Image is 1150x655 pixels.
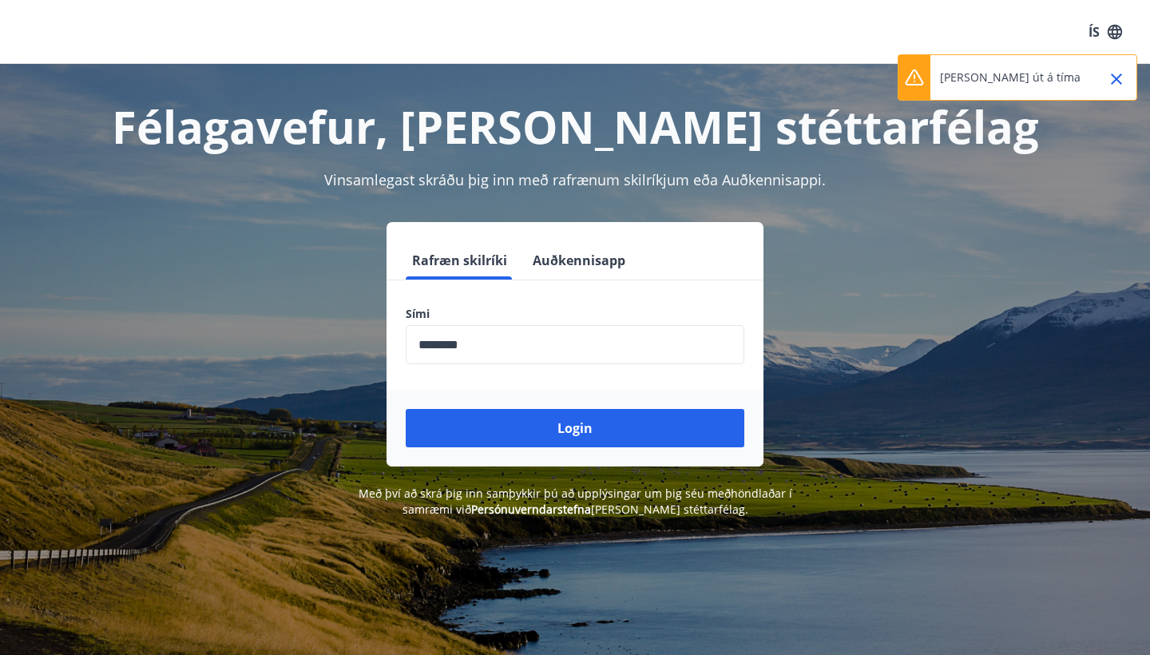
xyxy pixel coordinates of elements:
[526,241,632,280] button: Auðkennisapp
[1103,65,1130,93] button: Close
[406,409,744,447] button: Login
[940,69,1081,85] p: [PERSON_NAME] út á tíma
[406,306,744,322] label: Sími
[406,241,514,280] button: Rafræn skilríki
[359,486,792,517] span: Með því að skrá þig inn samþykkir þú að upplýsingar um þig séu meðhöndlaðar í samræmi við [PERSON...
[471,502,591,517] a: Persónuverndarstefna
[19,96,1131,157] h1: Félagavefur, [PERSON_NAME] stéttarfélag
[1080,18,1131,46] button: ÍS
[324,170,826,189] span: Vinsamlegast skráðu þig inn með rafrænum skilríkjum eða Auðkennisappi.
